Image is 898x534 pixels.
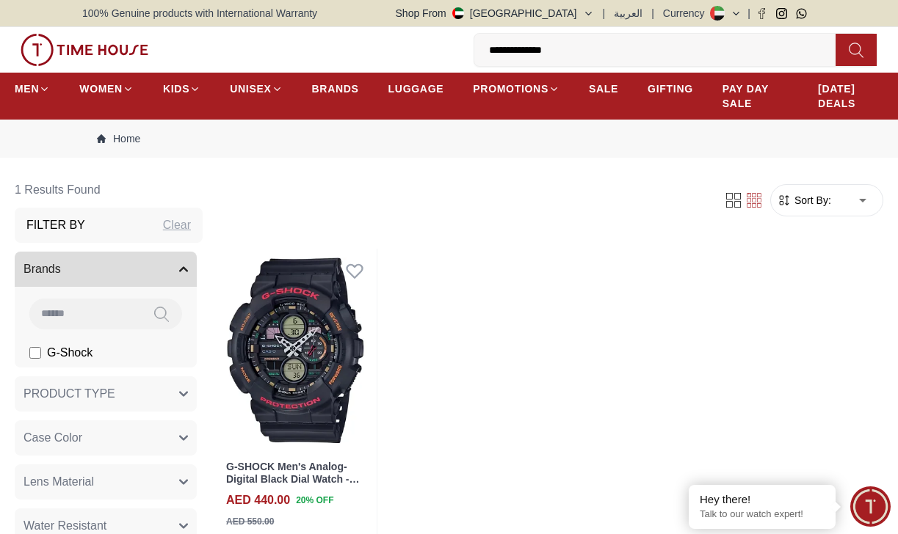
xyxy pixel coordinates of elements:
span: Sort By: [792,193,831,208]
a: PROMOTIONS [473,76,560,102]
a: SALE [589,76,618,102]
span: MEN [15,81,39,96]
a: LUGGAGE [388,76,444,102]
input: G-Shock [29,347,41,359]
div: Chat Widget [850,486,891,527]
nav: Breadcrumb [82,120,816,158]
span: | [603,6,606,21]
a: [DATE] DEALS [818,76,883,117]
h3: Filter By [26,216,85,234]
p: Talk to our watch expert! [700,508,825,521]
button: PRODUCT TYPE [15,376,197,412]
img: ... [21,34,148,66]
span: Lens Material [23,473,94,491]
div: Currency [663,6,711,21]
div: AED 550.00 [226,515,274,528]
button: Brands [15,252,197,287]
span: [DATE] DEALS [818,81,883,111]
button: Shop From[GEOGRAPHIC_DATA] [396,6,594,21]
span: PROMOTIONS [473,81,548,96]
span: BRANDS [312,81,359,96]
span: | [747,6,750,21]
h6: 1 Results Found [15,172,203,208]
span: PAY DAY SALE [723,81,789,111]
span: Case Color [23,429,82,447]
a: WOMEN [79,76,134,102]
span: 100% Genuine products with International Warranty [82,6,317,21]
span: KIDS [163,81,189,96]
span: UNISEX [230,81,271,96]
button: Sort By: [777,193,831,208]
span: G-Shock [47,344,93,362]
span: WOMEN [79,81,123,96]
a: BRANDS [312,76,359,102]
span: SALE [589,81,618,96]
img: G-SHOCK Men's Analog-Digital Black Dial Watch - GA-140-1A4DR [214,249,377,452]
span: 20 % OFF [296,494,333,507]
a: G-SHOCK Men's Analog-Digital Black Dial Watch - GA-140-1A4DR [226,461,360,497]
a: UNISEX [230,76,282,102]
span: GIFTING [648,81,693,96]
a: Instagram [776,8,787,19]
span: PRODUCT TYPE [23,385,115,403]
button: العربية [614,6,642,21]
a: PAY DAY SALE [723,76,789,117]
button: Lens Material [15,464,197,500]
span: Brands [23,260,61,278]
span: | [651,6,654,21]
button: Case Color [15,420,197,456]
div: Clear [163,216,191,234]
a: MEN [15,76,50,102]
a: KIDS [163,76,200,102]
a: GIFTING [648,76,693,102]
a: Whatsapp [796,8,807,19]
a: Facebook [756,8,767,19]
h4: AED 440.00 [226,491,290,509]
span: LUGGAGE [388,81,444,96]
a: Home [97,131,140,146]
img: United Arab Emirates [452,7,464,19]
div: Hey there! [700,492,825,507]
